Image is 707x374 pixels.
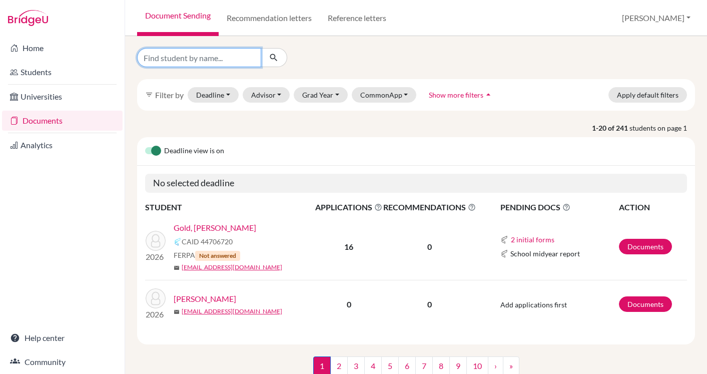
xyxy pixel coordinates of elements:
a: Documents [2,111,123,131]
a: Analytics [2,135,123,155]
a: Universities [2,87,123,107]
p: 2026 [146,308,166,320]
button: 2 initial forms [510,234,555,245]
h5: No selected deadline [145,174,687,193]
span: Not answered [195,251,240,261]
a: Students [2,62,123,82]
button: Grad Year [294,87,348,103]
img: Common App logo [500,236,508,244]
span: Filter by [155,90,184,100]
strong: 1-20 of 241 [592,123,629,133]
th: STUDENT [145,201,315,214]
button: Advisor [243,87,290,103]
a: Home [2,38,123,58]
button: Deadline [188,87,239,103]
span: RECOMMENDATIONS [383,201,476,213]
a: Gold, [PERSON_NAME] [174,222,256,234]
a: Help center [2,328,123,348]
span: Deadline view is on [164,145,224,157]
th: ACTION [618,201,687,214]
span: Add applications first [500,300,567,309]
i: arrow_drop_up [483,90,493,100]
b: 16 [344,242,353,251]
span: FERPA [174,250,240,261]
p: 0 [383,298,476,310]
span: School midyear report [510,248,580,259]
a: [EMAIL_ADDRESS][DOMAIN_NAME] [182,307,282,316]
p: 2026 [146,251,166,263]
span: Show more filters [429,91,483,99]
a: [PERSON_NAME] [174,293,236,305]
img: Common App logo [500,250,508,258]
span: APPLICATIONS [315,201,382,213]
a: Community [2,352,123,372]
a: [EMAIL_ADDRESS][DOMAIN_NAME] [182,263,282,272]
span: students on page 1 [629,123,695,133]
span: mail [174,309,180,315]
img: Common App logo [174,238,182,246]
button: [PERSON_NAME] [617,9,695,28]
span: CAID 44706720 [182,236,233,247]
button: Apply default filters [608,87,687,103]
img: Bridge-U [8,10,48,26]
input: Find student by name... [137,48,261,67]
span: PENDING DOCS [500,201,618,213]
i: filter_list [145,91,153,99]
img: Abadjiev, Stefan [146,288,166,308]
a: Documents [619,239,672,254]
b: 0 [347,299,351,309]
img: Gold, Evan [146,231,166,251]
button: CommonApp [352,87,417,103]
a: Documents [619,296,672,312]
span: mail [174,265,180,271]
button: Show more filtersarrow_drop_up [420,87,502,103]
p: 0 [383,241,476,253]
